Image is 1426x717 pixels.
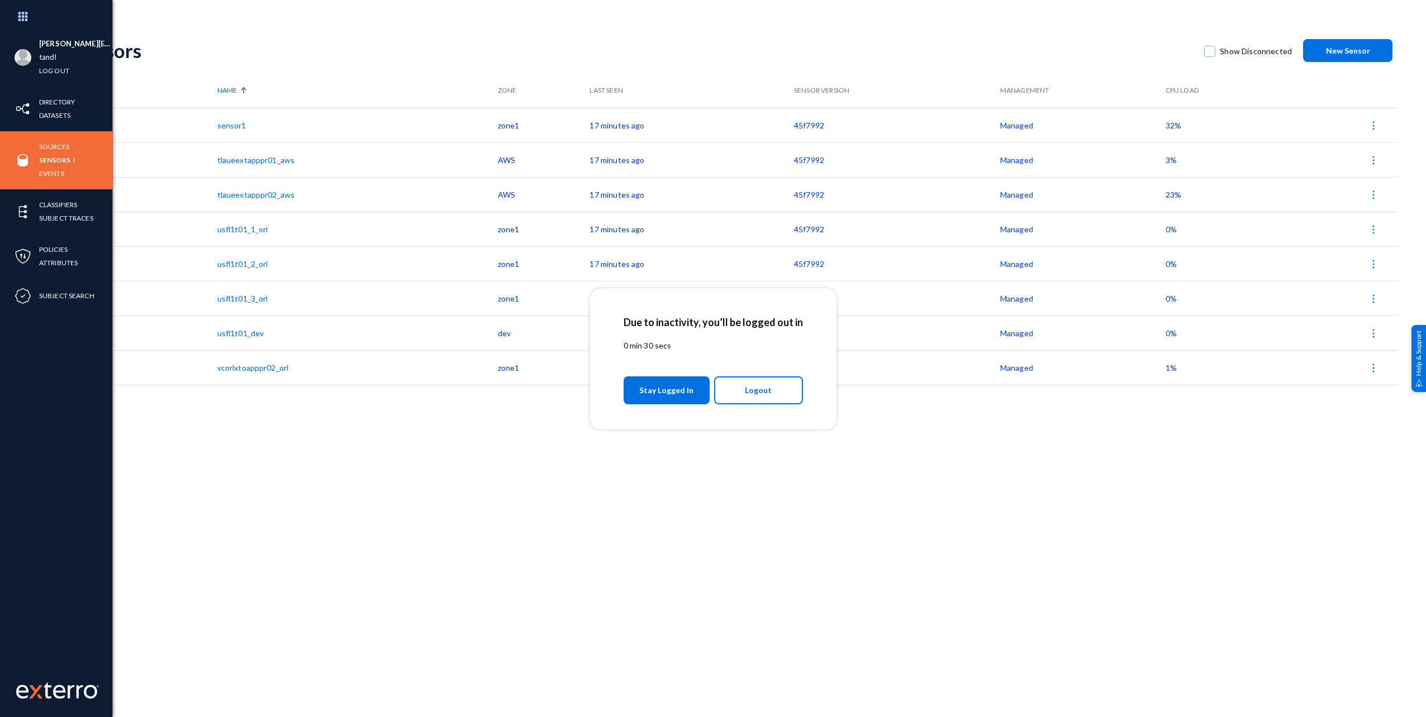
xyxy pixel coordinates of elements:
[639,380,693,400] span: Stay Logged In
[624,340,803,351] p: 0 min 30 secs
[624,376,710,404] button: Stay Logged In
[745,381,772,400] span: Logout
[714,376,803,404] button: Logout
[624,316,803,328] h2: Due to inactivity, you’ll be logged out in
